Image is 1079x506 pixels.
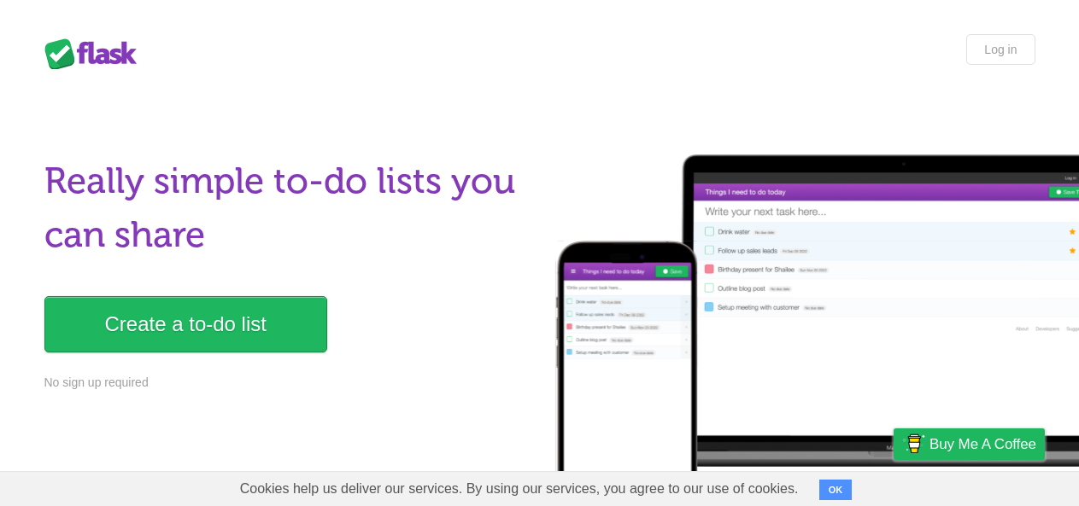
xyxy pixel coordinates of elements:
[44,38,147,69] div: Flask Lists
[894,428,1045,460] a: Buy me a coffee
[966,34,1035,65] a: Log in
[929,429,1036,459] span: Buy me a coffee
[44,154,530,262] h1: Really simple to-do lists you can share
[223,472,816,506] span: Cookies help us deliver our services. By using our services, you agree to our use of cookies.
[902,429,925,458] img: Buy me a coffee
[44,374,530,392] p: No sign up required
[44,296,327,352] a: Create a to-do list
[819,480,853,500] button: OK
